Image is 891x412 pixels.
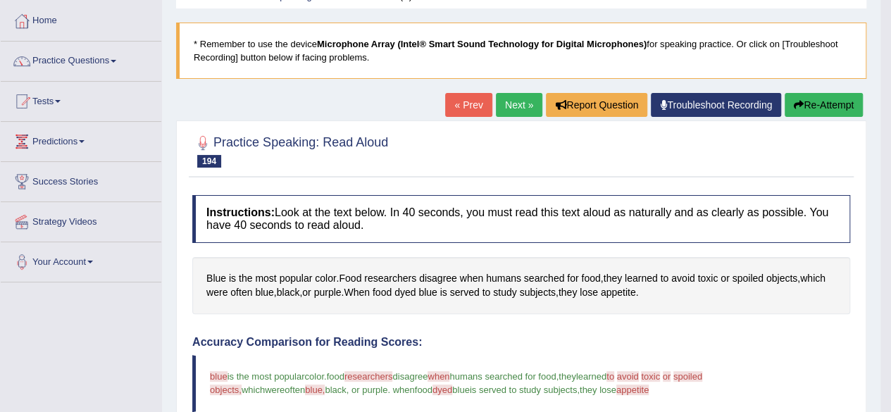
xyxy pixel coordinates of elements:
[567,271,578,286] span: Click to see word definition
[344,285,370,300] span: Click to see word definition
[393,385,415,395] span: when
[470,385,577,395] span: is served to study subjects
[373,285,392,300] span: Click to see word definition
[617,371,639,382] span: avoid
[415,385,432,395] span: food
[351,385,387,395] span: or purple
[663,371,671,382] span: or
[580,285,598,300] span: Click to see word definition
[445,93,492,117] a: « Prev
[577,385,580,395] span: ,
[732,271,763,286] span: Click to see word definition
[192,257,850,314] div: . , , , , . , .
[581,271,600,286] span: Click to see word definition
[347,385,349,395] span: ,
[239,271,252,286] span: Click to see word definition
[285,385,305,395] span: often
[606,371,614,382] span: to
[1,1,161,37] a: Home
[314,285,342,300] span: Click to see word definition
[1,42,161,77] a: Practice Questions
[302,285,311,300] span: Click to see word definition
[304,371,323,382] span: color
[556,371,559,382] span: ,
[229,271,236,286] span: Click to see word definition
[493,285,516,300] span: Click to see word definition
[192,195,850,242] h4: Look at the text below. In 40 seconds, you must read this text aloud as naturally and as clearly ...
[452,385,470,395] span: blue
[387,385,390,395] span: .
[344,371,393,382] span: researchers
[210,385,242,395] span: objects,
[697,271,718,286] span: Click to see word definition
[450,285,480,300] span: Click to see word definition
[265,385,285,395] span: were
[546,93,647,117] button: Report Question
[486,271,521,286] span: Click to see word definition
[785,93,863,117] button: Re-Attempt
[625,271,658,286] span: Click to see word definition
[616,385,649,395] span: appetite
[242,385,265,395] span: which
[496,93,542,117] a: Next »
[394,285,416,300] span: Click to see word definition
[601,285,636,300] span: Click to see word definition
[428,371,449,382] span: when
[192,336,850,349] h4: Accuracy Comparison for Reading Scores:
[559,285,577,300] span: Click to see word definition
[255,285,273,300] span: Click to see word definition
[721,271,729,286] span: Click to see word definition
[324,371,327,382] span: .
[1,162,161,197] a: Success Stories
[176,23,866,79] blockquote: * Remember to use the device for speaking practice. Or click on [Troubleshoot Recording] button b...
[604,271,622,286] span: Click to see word definition
[206,271,226,286] span: Click to see word definition
[660,271,668,286] span: Click to see word definition
[432,385,452,395] span: dyed
[418,285,437,300] span: Click to see word definition
[339,271,361,286] span: Click to see word definition
[651,93,781,117] a: Troubleshoot Recording
[305,385,325,395] span: blue,
[1,122,161,157] a: Predictions
[673,371,702,382] span: spoiled
[641,371,660,382] span: toxic
[576,371,606,382] span: learned
[197,155,221,168] span: 194
[1,82,161,117] a: Tests
[1,202,161,237] a: Strategy Videos
[277,285,300,300] span: Click to see word definition
[327,371,344,382] span: food
[440,285,447,300] span: Click to see word definition
[192,132,388,168] h2: Practice Speaking: Read Aloud
[519,285,555,300] span: Click to see word definition
[766,271,797,286] span: Click to see word definition
[1,242,161,277] a: Your Account
[325,385,346,395] span: black
[449,371,556,382] span: humans searched for food
[210,371,228,382] span: blue
[671,271,694,286] span: Click to see word definition
[580,385,616,395] span: they lose
[559,371,576,382] span: they
[315,271,336,286] span: Click to see word definition
[228,371,305,382] span: is the most popular
[800,271,825,286] span: Click to see word definition
[460,271,483,286] span: Click to see word definition
[419,271,457,286] span: Click to see word definition
[206,285,228,300] span: Click to see word definition
[230,285,252,300] span: Click to see word definition
[364,271,416,286] span: Click to see word definition
[482,285,491,300] span: Click to see word definition
[317,39,647,49] b: Microphone Array (Intel® Smart Sound Technology for Digital Microphones)
[524,271,565,286] span: Click to see word definition
[206,206,275,218] b: Instructions:
[255,271,276,286] span: Click to see word definition
[280,271,313,286] span: Click to see word definition
[392,371,428,382] span: disagree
